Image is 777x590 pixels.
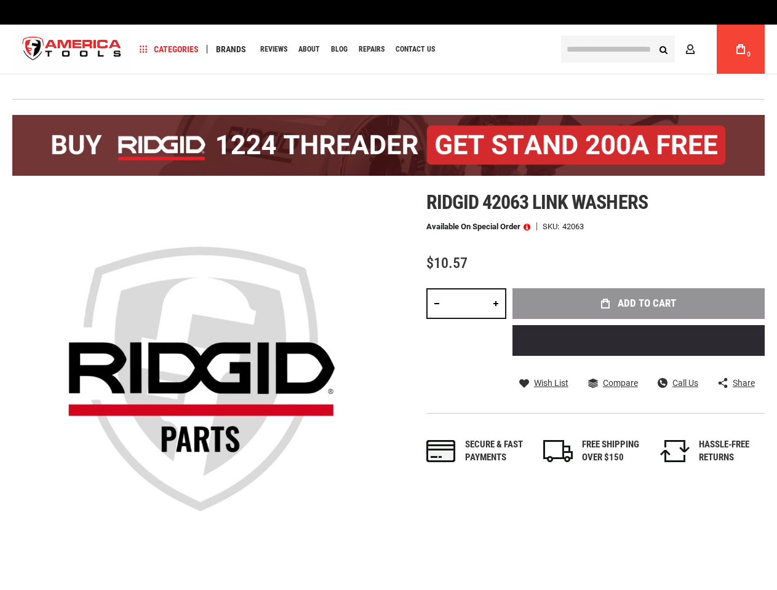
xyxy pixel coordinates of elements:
div: Secure & fast payments [465,438,531,465]
a: Repairs [353,41,390,58]
img: BOGO: Buy the RIDGID® 1224 Threader (26092), get the 92467 200A Stand FREE! [12,115,765,176]
div: HASSLE-FREE RETURNS [699,438,765,465]
span: Ridgid 42063 link washers [426,191,648,214]
span: Contact Us [396,45,435,53]
a: Wish List [519,377,568,388]
img: main product photo [12,191,389,567]
span: Blog [331,45,348,53]
a: Reviews [255,41,293,58]
img: America Tools [12,26,132,73]
a: Brands [210,41,252,58]
span: $10.57 [426,254,468,272]
span: Compare [603,379,638,387]
span: Repairs [359,45,385,53]
div: 42063 [562,222,584,230]
span: Wish List [534,379,568,387]
span: Share [733,379,755,387]
a: Categories [134,41,204,58]
img: payments [426,440,456,462]
a: 0 [729,25,752,74]
img: shipping [543,440,573,462]
a: Contact Us [390,41,440,58]
span: Brands [216,45,246,53]
span: Call Us [672,379,698,387]
a: Call Us [658,377,698,388]
a: store logo [12,26,132,73]
a: Compare [588,377,638,388]
span: Categories [140,45,199,53]
a: About [293,41,325,58]
p: Available on Special Order [426,222,530,231]
a: Blog [325,41,353,58]
button: Search [651,37,675,61]
span: 0 [747,51,751,58]
div: FREE SHIPPING OVER $150 [582,438,648,465]
span: Reviews [260,45,287,53]
strong: SKU [543,222,562,230]
span: About [298,45,320,53]
img: returns [660,440,690,462]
